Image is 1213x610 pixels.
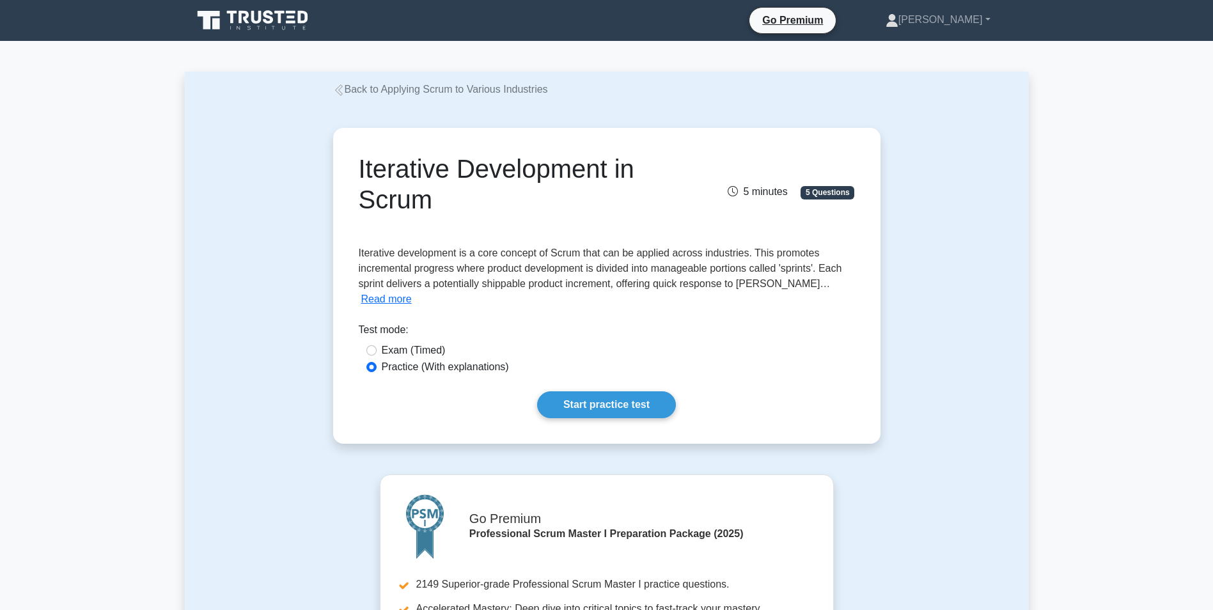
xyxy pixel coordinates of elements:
[382,359,509,375] label: Practice (With explanations)
[728,186,787,197] span: 5 minutes
[359,153,684,215] h1: Iterative Development in Scrum
[359,322,855,343] div: Test mode:
[359,247,842,289] span: Iterative development is a core concept of Scrum that can be applied across industries. This prom...
[361,292,412,307] button: Read more
[333,84,548,95] a: Back to Applying Scrum to Various Industries
[382,343,446,358] label: Exam (Timed)
[537,391,676,418] a: Start practice test
[855,7,1021,33] a: [PERSON_NAME]
[755,12,831,28] a: Go Premium
[801,186,854,199] span: 5 Questions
